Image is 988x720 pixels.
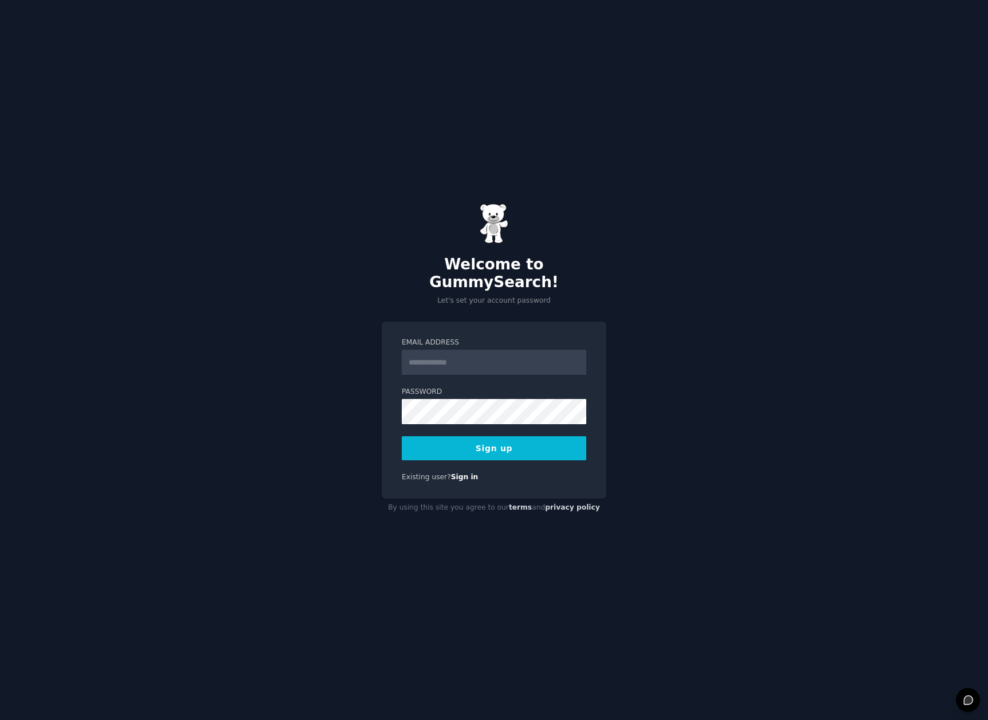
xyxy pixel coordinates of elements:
[402,436,586,460] button: Sign up
[402,473,451,481] span: Existing user?
[382,296,606,306] p: Let's set your account password
[402,387,586,397] label: Password
[451,473,479,481] a: Sign in
[509,503,532,511] a: terms
[382,256,606,292] h2: Welcome to GummySearch!
[545,503,600,511] a: privacy policy
[402,338,586,348] label: Email Address
[382,499,606,517] div: By using this site you agree to our and
[480,204,508,244] img: Gummy Bear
